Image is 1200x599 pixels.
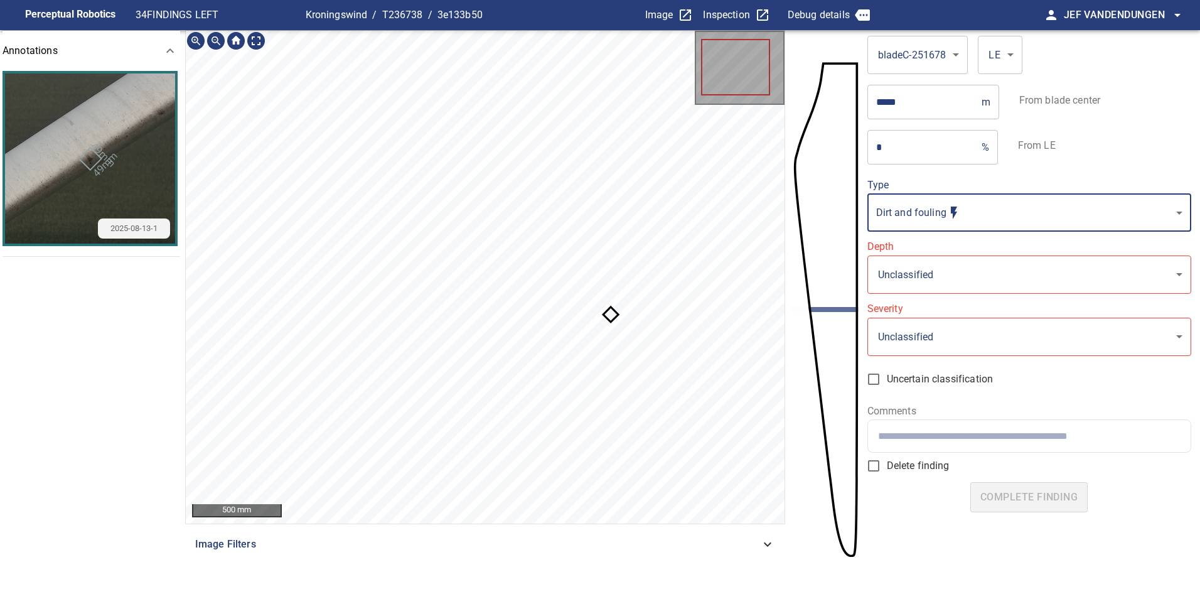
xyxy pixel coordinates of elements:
p: m [982,96,990,108]
p: Inspection [703,8,750,23]
div: Unclassified [876,329,1171,345]
div: Zoom in [186,31,206,51]
div: Dirt and fouling [867,193,1191,232]
label: Select this if you're unsure about the classification and it may need further review, reinspectio... [860,366,1181,392]
div: bladeC-251678 [876,47,948,63]
button: 2025-08-13-1 [5,73,175,244]
a: Image [645,8,694,23]
div: Unclassified [876,267,1171,283]
p: Debug details [788,8,850,23]
p: 34 FINDINGS LEFT [136,8,306,23]
p: Image [645,8,673,23]
div: Unclassified [867,317,1191,356]
span: / [372,8,377,23]
span: Uncertain classification [887,372,994,387]
span: / [428,8,432,23]
label: Severity [867,304,1191,314]
button: Jef Vandendungen [1059,3,1185,28]
span: arrow_drop_down [1170,8,1185,23]
div: LE [987,47,1002,63]
p: Annotations [3,43,58,58]
span: Image Filters [195,537,760,552]
label: Depth [867,242,1191,252]
a: Inspection [703,8,770,23]
div: Image Filters [185,529,785,559]
div: Toggle full page [246,31,266,51]
label: From blade center [1019,95,1101,105]
div: Annotations [3,31,183,71]
div: LE [978,35,1022,74]
a: T236738 [382,9,423,21]
label: Comments [867,406,1191,416]
span: Delete finding [887,458,950,473]
div: Go home [226,31,246,51]
span: 2025-08-13-1 [103,223,165,235]
p: % [982,141,989,153]
a: 3e133b50 [437,9,483,21]
div: Unclassified [867,255,1191,294]
p: Kroningswind [306,8,368,23]
div: Matches with suggested type [876,205,1171,220]
label: From LE [1018,141,1056,151]
span: Jef Vandendungen [1064,6,1185,24]
span: person [1044,8,1059,23]
figcaption: Perceptual Robotics [25,5,115,25]
div: Please select a valid value [867,304,1191,356]
div: Please select a valid value [867,242,1191,294]
div: Zoom out [206,31,226,51]
img: Cropped image of finding key Kroningswind/T236738/3e133b50-7dd1-11f0-8db3-eb59bf6bde44. Inspectio... [5,73,175,244]
div: bladeC-251678 [867,35,968,74]
label: Type [867,180,1191,190]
